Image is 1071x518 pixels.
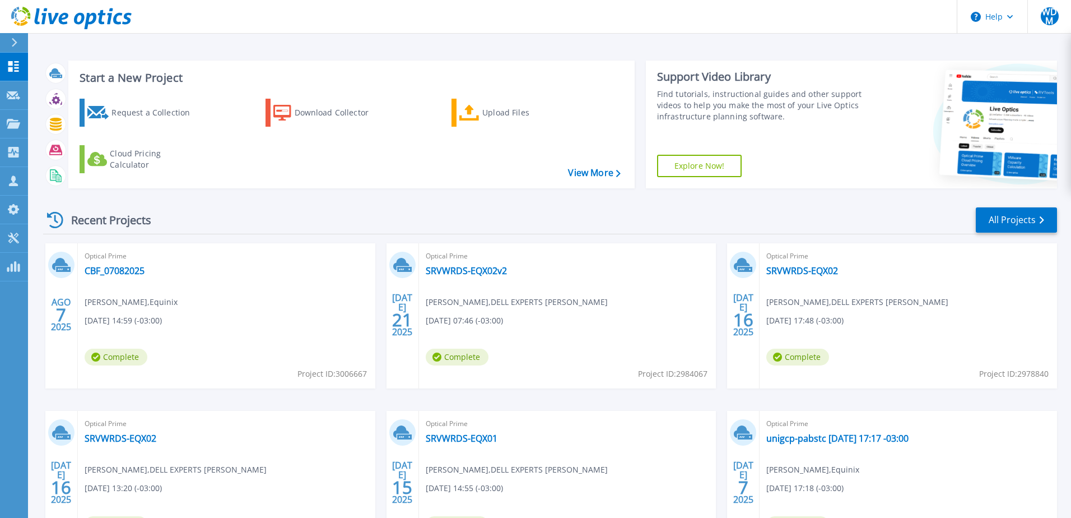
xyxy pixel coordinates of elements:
span: Optical Prime [426,250,710,262]
span: Optical Prime [85,250,369,262]
div: Download Collector [295,101,384,124]
div: Recent Projects [43,206,166,234]
a: Download Collector [266,99,390,127]
div: Find tutorials, instructional guides and other support videos to help you make the most of your L... [657,89,867,122]
div: Upload Files [482,101,572,124]
div: [DATE] 2025 [733,294,754,335]
a: Explore Now! [657,155,742,177]
span: [DATE] 14:59 (-03:00) [85,314,162,327]
span: Complete [766,349,829,366]
span: Optical Prime [766,250,1050,262]
span: 16 [51,483,71,492]
div: AGO 2025 [50,294,72,335]
span: [PERSON_NAME] , Equinix [85,296,178,308]
a: View More [568,168,620,178]
div: [DATE] 2025 [392,294,413,335]
span: Project ID: 2984067 [638,368,707,380]
span: [PERSON_NAME] , Equinix [766,464,859,476]
a: All Projects [976,207,1057,233]
a: CBF_07082025 [85,265,145,276]
span: 7 [738,483,748,492]
span: Project ID: 3006667 [297,368,367,380]
span: [PERSON_NAME] , DELL EXPERTS [PERSON_NAME] [426,296,608,308]
span: Complete [85,349,147,366]
div: [DATE] 2025 [392,462,413,503]
div: Request a Collection [111,101,201,124]
a: Request a Collection [80,99,204,127]
a: SRVWRDS-EQX01 [426,433,497,444]
span: Optical Prime [426,418,710,430]
div: [DATE] 2025 [50,462,72,503]
a: Upload Files [451,99,576,127]
div: Support Video Library [657,70,867,84]
span: [DATE] 14:55 (-03:00) [426,482,503,494]
span: [DATE] 13:20 (-03:00) [85,482,162,494]
span: [DATE] 17:18 (-03:00) [766,482,844,494]
span: Optical Prime [85,418,369,430]
h3: Start a New Project [80,72,620,84]
span: Complete [426,349,488,366]
a: SRVWRDS-EQX02 [766,265,838,276]
span: [DATE] 17:48 (-03:00) [766,314,844,327]
span: 15 [392,483,412,492]
div: [DATE] 2025 [733,462,754,503]
div: Cloud Pricing Calculator [110,148,199,170]
span: WDM [1041,7,1059,25]
span: [PERSON_NAME] , DELL EXPERTS [PERSON_NAME] [85,464,267,476]
span: 16 [733,315,753,325]
a: Cloud Pricing Calculator [80,145,204,173]
a: unigcp-pabstc [DATE] 17:17 -03:00 [766,433,909,444]
a: SRVWRDS-EQX02v2 [426,265,507,276]
span: 7 [56,310,66,320]
span: [PERSON_NAME] , DELL EXPERTS [PERSON_NAME] [426,464,608,476]
span: [DATE] 07:46 (-03:00) [426,314,503,327]
a: SRVWRDS-EQX02 [85,433,156,444]
span: 21 [392,315,412,325]
span: Optical Prime [766,418,1050,430]
span: Project ID: 2978840 [979,368,1049,380]
span: [PERSON_NAME] , DELL EXPERTS [PERSON_NAME] [766,296,948,308]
